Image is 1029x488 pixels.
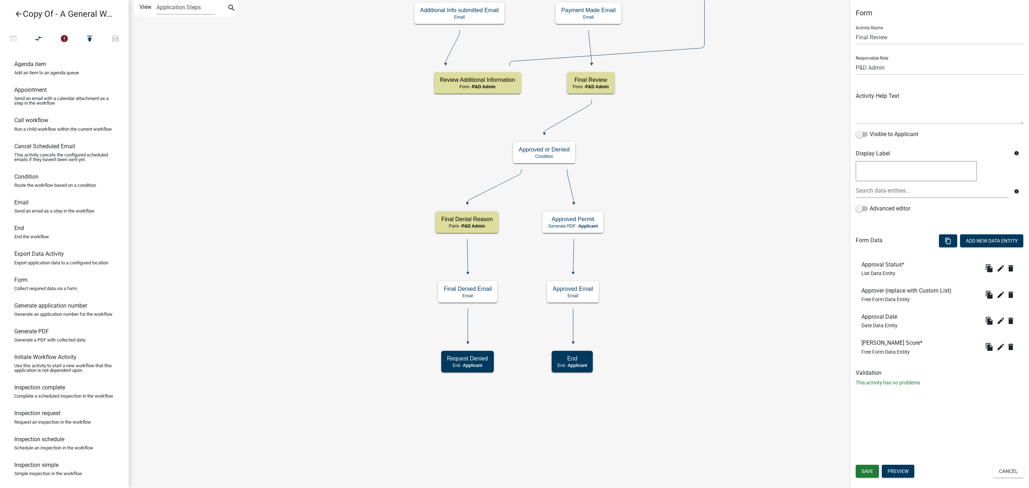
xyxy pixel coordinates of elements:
[1006,289,1018,300] button: delete
[548,224,598,229] p: Generate PDF -
[548,216,598,223] h5: Approved Permit
[14,277,28,283] h6: Form
[856,183,1009,198] input: Search data entities...
[984,315,995,327] button: file_copy
[1006,263,1018,274] button: delete
[519,146,570,153] h5: Approved or Denied
[882,465,914,478] button: Preview
[1006,343,1015,351] i: delete
[14,199,29,206] h6: Email
[1006,264,1015,273] i: delete
[578,224,598,229] span: Applicant
[1006,263,1018,274] wm-modal-confirm: Delete
[561,15,616,20] p: Email
[85,34,94,44] i: publish
[0,31,128,49] div: Workflow actions
[14,10,23,20] i: arrow_back
[14,143,75,150] h6: Cancel Scheduled Email
[985,264,994,273] i: file_copy
[861,313,900,320] h6: Approval Date
[14,312,113,317] p: Generate an application number for the workflow
[1006,341,1018,353] button: delete
[14,117,48,124] h6: Call workflow
[984,289,995,300] button: file_copy
[985,317,994,325] i: file_copy
[861,287,954,294] h6: Approver (replace with Custom List)
[960,234,1023,247] button: Add New Data Entity
[856,379,1024,387] p: This activity has no problems
[227,4,236,14] i: search
[0,31,26,47] button: Test Workflow
[996,264,1005,273] i: edit
[35,34,43,44] i: compare_arrows
[985,290,994,299] i: file_copy
[861,261,907,268] h6: Approval Status
[14,328,49,335] h6: Generate PDF
[995,263,1006,274] button: edit
[573,84,609,89] p: Form -
[26,31,51,47] button: Auto Layout
[856,9,1024,17] h5: Form
[14,173,39,180] h6: Condition
[60,34,69,44] i: error
[939,234,957,247] button: content_copy
[51,31,77,47] button: 1 problems in this workflow
[14,234,49,239] p: End the workflow
[6,6,117,22] a: Copy Of - A General Workflow
[441,216,493,223] h5: Final Denial Reason
[14,225,24,231] h6: End
[568,363,587,368] span: Applicant
[996,290,1005,299] i: edit
[14,209,94,213] p: Send an email as a step in the workflow
[861,270,895,276] span: List Data Entity
[447,355,488,362] h5: Request Denied
[111,34,120,44] i: save
[553,285,593,292] h5: Approved Email
[519,154,570,159] p: Condition
[441,224,493,229] p: Form -
[14,384,65,391] h6: Inspection complete
[103,31,128,47] button: Save
[557,355,587,362] h5: End
[861,323,898,328] span: Date Data Entity
[462,224,485,229] span: P&D Admin
[553,293,593,298] p: Email
[444,293,492,298] p: Email
[1014,189,1019,194] i: info
[939,238,957,244] wm-modal-confirm: Bulk Actions
[14,471,82,476] p: Simple inspection in the workflow
[14,260,108,265] p: Export application data to a configured location
[14,86,47,93] h6: Appointment
[1006,290,1015,299] i: delete
[856,237,883,244] h6: Form Data
[995,341,1006,353] button: edit
[557,363,587,368] p: End -
[444,285,492,292] h5: Final Denied Email
[561,7,616,14] h5: Payment Made Email
[861,349,910,355] span: Free Form Data Entity
[14,436,64,443] h6: Inspection schedule
[1014,151,1019,156] i: info
[14,153,114,162] p: This activity cancels the configured scheduled emails if they haven't been sent yet.
[9,34,18,44] i: open_in_browser
[984,263,995,274] button: file_copy
[447,363,488,368] p: End -
[993,465,1024,478] button: Cancel
[14,183,96,188] p: Route the workflow based on a condition
[985,343,994,351] i: file_copy
[945,238,951,244] i: content_copy
[856,150,1009,157] h6: Display Label
[14,61,46,68] h6: Agenda item
[463,363,482,368] span: Applicant
[995,289,1006,300] button: edit
[996,317,1005,325] i: edit
[861,339,925,346] h6: [PERSON_NAME] Score
[14,127,112,131] p: Run a child workflow within the current workflow
[14,354,76,360] h6: Initiate Workflow Activity
[856,465,879,478] button: Save
[472,84,496,89] span: P&D Admin
[440,84,515,89] p: Form -
[861,297,910,302] span: Free Form Data Entity
[14,462,59,468] h6: Inspection simple
[1006,315,1018,327] button: delete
